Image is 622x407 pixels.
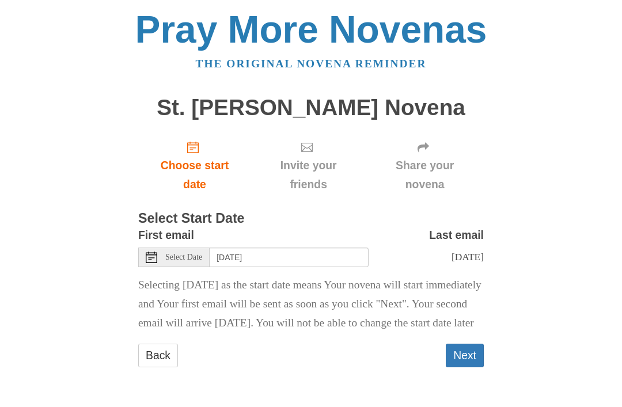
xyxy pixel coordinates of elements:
[366,131,484,200] div: Click "Next" to confirm your start date first.
[138,276,484,333] p: Selecting [DATE] as the start date means Your novena will start immediately and Your first email ...
[138,226,194,245] label: First email
[446,344,484,367] button: Next
[452,251,484,263] span: [DATE]
[196,58,427,70] a: The original novena reminder
[429,226,484,245] label: Last email
[251,131,366,200] div: Click "Next" to confirm your start date first.
[138,131,251,200] a: Choose start date
[138,344,178,367] a: Back
[210,248,369,267] input: Use the arrow keys to pick a date
[138,96,484,120] h1: St. [PERSON_NAME] Novena
[263,156,354,194] span: Invite your friends
[150,156,240,194] span: Choose start date
[165,253,202,261] span: Select Date
[377,156,472,194] span: Share your novena
[138,211,484,226] h3: Select Start Date
[135,8,487,51] a: Pray More Novenas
